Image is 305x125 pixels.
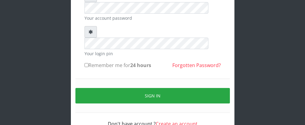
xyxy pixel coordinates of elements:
[75,88,230,103] button: Sign in
[85,63,88,67] input: Remember me for24 hours
[172,62,221,69] a: Forgotten Password?
[85,62,151,69] label: Remember me for
[130,62,151,69] b: 24 hours
[85,15,221,21] small: Your account password
[85,50,221,57] small: Your login pin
